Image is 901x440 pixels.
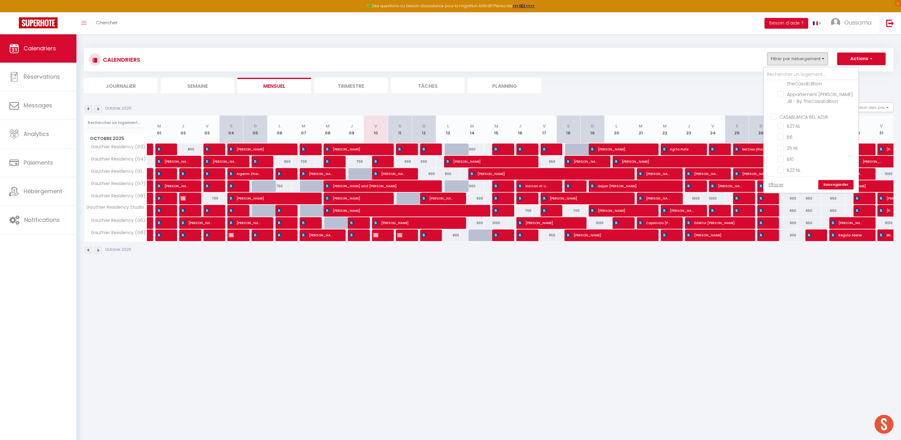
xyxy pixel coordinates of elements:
th: 03 [195,116,220,144]
span: [PERSON_NAME] [493,205,502,217]
span: [PERSON_NAME] [157,229,165,241]
th: 09 [340,116,364,144]
span: [GEOGRAPHIC_DATA] by TheCasaEdition [787,74,840,87]
abbr: V [374,123,377,129]
span: [PERSON_NAME] [PERSON_NAME] [807,229,815,241]
span: [PERSON_NAME] [373,217,454,229]
span: CASABLANCA BEL AZUR [780,114,828,120]
th: 02 [171,116,195,144]
span: Gauthier Residency (G7) [85,180,147,187]
span: [PERSON_NAME] [590,143,647,155]
a: Effacer [769,181,784,188]
a: Chercher [91,12,122,34]
th: 12 [412,116,436,144]
div: 900 [412,168,436,180]
span: [PERSON_NAME] [493,143,502,155]
abbr: D [759,123,763,129]
a: [PERSON_NAME] [147,180,150,192]
span: [PERSON_NAME] [349,217,357,229]
span: [PERSON_NAME] [301,168,333,180]
span: Wafa Arjane [157,192,165,204]
span: [PERSON_NAME] [831,217,863,229]
h3: CALENDRIERS [101,53,140,67]
span: [PERSON_NAME] [181,168,189,180]
span: [PERSON_NAME] [518,192,526,204]
span: [PERSON_NAME] [325,155,333,167]
div: 950 [267,156,292,167]
span: [PERSON_NAME] [759,180,791,192]
abbr: M [494,123,498,129]
th: 14 [460,116,484,144]
a: [PERSON_NAME] [147,205,150,217]
button: Filtrer par hébergement [767,53,828,65]
span: Ildelita [PERSON_NAME] [686,217,743,229]
span: [PERSON_NAME] [686,168,719,180]
div: 800 [171,144,195,155]
span: [PERSON_NAME] [301,217,309,229]
span: YUTONG QI [205,168,213,180]
span: Gauthier Residency (G5) [85,217,147,224]
span: [PERSON_NAME] [229,180,237,192]
abbr: L [447,123,449,129]
span: [PERSON_NAME] [325,205,478,217]
div: 900 [460,144,484,155]
span: [PERSON_NAME] [445,155,526,167]
th: 18 [556,116,581,144]
button: Actions [837,53,886,65]
div: 650 [821,205,845,217]
abbr: D [422,123,425,129]
span: [PERSON_NAME] Ste Gr management [879,205,893,217]
abbr: V [543,123,546,129]
span: [PERSON_NAME] [710,143,718,155]
abbr: J [182,123,184,129]
th: 31 [869,116,893,144]
span: B6 [787,134,793,140]
a: [PERSON_NAME] [147,168,150,180]
div: 700 [340,156,364,167]
span: Aigerim Zhaiymbet [229,168,261,180]
img: Super Booking [19,17,58,28]
span: [PERSON_NAME] [325,192,381,204]
th: 11 [388,116,412,144]
li: Mensuel [237,78,311,93]
div: 900 [388,156,412,167]
div: 950 [797,193,821,204]
span: [PERSON_NAME] [205,143,213,155]
th: 06 [267,116,292,144]
span: [PERSON_NAME] de [PERSON_NAME] [710,180,742,192]
div: 700 [508,205,532,217]
span: [PERSON_NAME] Lyydia [373,168,406,180]
span: [PERSON_NAME] [734,205,742,217]
span: [PERSON_NAME] [686,180,694,192]
div: 950 [532,156,557,167]
span: [PERSON_NAME] [181,192,189,204]
span: [PERSON_NAME] [301,143,309,155]
th: 01 [147,116,171,144]
abbr: D [254,123,257,129]
div: 1000 [484,217,508,229]
span: Hébergement [24,187,62,195]
span: [PERSON_NAME] [157,155,189,167]
input: Rechercher un logement... [764,69,858,80]
span: غرم الله الزهراني [157,143,165,155]
span: [PERSON_NAME] [205,205,213,217]
th: 13 [436,116,460,144]
abbr: S [398,123,401,129]
span: [PERSON_NAME] [205,155,237,167]
span: [PERSON_NAME] [662,205,694,217]
a: ... Oussama [826,12,880,34]
li: Planning [468,78,541,93]
th: 17 [532,116,557,144]
div: 900 [773,217,797,229]
div: 900 [436,229,460,241]
span: [PERSON_NAME] [566,155,598,167]
button: Besoin d'aide ? [765,18,808,29]
span: [PERSON_NAME] [879,143,893,155]
a: [PERSON_NAME] Sbih [147,144,150,155]
th: 10 [364,116,388,144]
div: 950 [821,193,845,204]
p: Octobre 2025 [105,105,131,111]
abbr: L [279,123,281,129]
span: Gauthier Residency (G8) [85,193,147,200]
span: [PERSON_NAME] [229,192,309,204]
